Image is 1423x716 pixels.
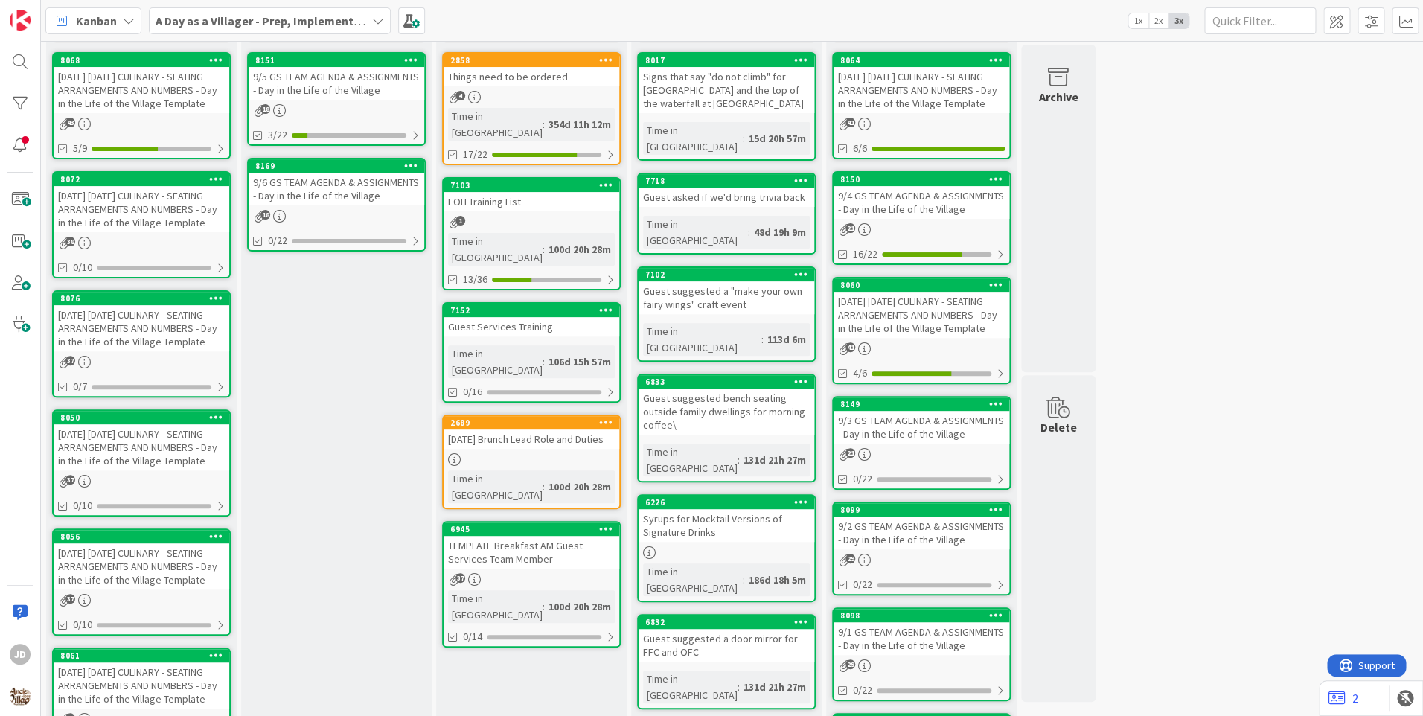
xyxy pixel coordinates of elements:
div: 6832 [645,617,814,627]
span: : [543,241,545,258]
div: 8061 [54,649,229,662]
div: 8072[DATE] [DATE] CULINARY - SEATING ARRANGEMENTS AND NUMBERS - Day in the Life of the Village Te... [54,173,229,232]
div: Things need to be ordered [444,67,619,86]
div: Time in [GEOGRAPHIC_DATA] [448,233,543,266]
div: 8068 [60,55,229,65]
div: 7718 [645,176,814,186]
div: 8056[DATE] [DATE] CULINARY - SEATING ARRANGEMENTS AND NUMBERS - Day in the Life of the Village Te... [54,530,229,589]
a: 2858Things need to be orderedTime in [GEOGRAPHIC_DATA]:354d 11h 12m17/22 [442,52,621,165]
span: 13/36 [463,272,487,287]
a: 6832Guest suggested a door mirror for FFC and OFCTime in [GEOGRAPHIC_DATA]:131d 21h 27m [637,614,816,709]
span: 38 [65,237,75,246]
div: 81499/3 GS TEAM AGENDA & ASSIGNMENTS - Day in the Life of the Village [834,397,1009,444]
span: : [738,452,740,468]
div: 9/6 GS TEAM AGENDA & ASSIGNMENTS - Day in the Life of the Village [249,173,424,205]
div: [DATE] [DATE] CULINARY - SEATING ARRANGEMENTS AND NUMBERS - Day in the Life of the Village Template [54,424,229,470]
div: [DATE] [DATE] CULINARY - SEATING ARRANGEMENTS AND NUMBERS - Day in the Life of the Village Template [54,186,229,232]
div: 6945 [450,524,619,534]
div: Guest suggested bench seating outside family dwellings for morning coffee\ [639,389,814,435]
div: Guest Services Training [444,317,619,336]
span: 18 [260,104,270,114]
div: TEMPLATE Breakfast AM Guest Services Team Member [444,536,619,569]
div: 354d 11h 12m [545,116,615,132]
a: 8076[DATE] [DATE] CULINARY - SEATING ARRANGEMENTS AND NUMBERS - Day in the Life of the Village Te... [52,290,231,397]
a: 8017Signs that say "do not climb" for [GEOGRAPHIC_DATA] and the top of the waterfall at [GEOGRAPH... [637,52,816,161]
a: 7102Guest suggested a "make your own fairy wings" craft eventTime in [GEOGRAPHIC_DATA]:113d 6m [637,266,816,362]
a: 81509/4 GS TEAM AGENDA & ASSIGNMENTS - Day in the Life of the Village16/22 [832,171,1011,265]
span: 0/10 [73,260,92,275]
div: 2858 [450,55,619,65]
div: 100d 20h 28m [545,479,615,495]
span: 0/22 [853,577,872,592]
span: 37 [455,573,465,583]
span: 0/16 [463,384,482,400]
div: 8099 [834,503,1009,517]
span: 37 [65,594,75,604]
span: 5/9 [73,141,87,156]
span: : [543,598,545,615]
div: 81699/6 GS TEAM AGENDA & ASSIGNMENTS - Day in the Life of the Village [249,159,424,205]
span: 6/6 [853,141,867,156]
a: 2689[DATE] Brunch Lead Role and DutiesTime in [GEOGRAPHIC_DATA]:100d 20h 28m [442,415,621,509]
span: 1 [455,216,465,226]
div: 7152 [444,304,619,317]
span: 0/14 [463,629,482,645]
span: 1x [1128,13,1148,28]
div: 8064[DATE] [DATE] CULINARY - SEATING ARRANGEMENTS AND NUMBERS - Day in the Life of the Village Te... [834,54,1009,113]
span: 3x [1168,13,1189,28]
div: 81509/4 GS TEAM AGENDA & ASSIGNMENTS - Day in the Life of the Village [834,173,1009,219]
span: 0/10 [73,498,92,514]
div: 2689 [444,416,619,429]
div: 8149 [840,399,1009,409]
div: 80989/1 GS TEAM AGENDA & ASSIGNMENTS - Day in the Life of the Village [834,609,1009,655]
div: 7718 [639,174,814,188]
div: 8151 [249,54,424,67]
div: Time in [GEOGRAPHIC_DATA] [643,444,738,476]
img: avatar [10,685,31,706]
div: [DATE] [DATE] CULINARY - SEATING ARRANGEMENTS AND NUMBERS - Day in the Life of the Village Template [834,67,1009,113]
div: 9/3 GS TEAM AGENDA & ASSIGNMENTS - Day in the Life of the Village [834,411,1009,444]
img: Visit kanbanzone.com [10,10,31,31]
a: 6226Syrups for Mocktail Versions of Signature DrinksTime in [GEOGRAPHIC_DATA]:186d 18h 5m [637,494,816,602]
span: : [748,224,750,240]
div: [DATE] [DATE] CULINARY - SEATING ARRANGEMENTS AND NUMBERS - Day in the Life of the Village Template [54,305,229,351]
div: 9/1 GS TEAM AGENDA & ASSIGNMENTS - Day in the Life of the Village [834,622,1009,655]
a: 8064[DATE] [DATE] CULINARY - SEATING ARRANGEMENTS AND NUMBERS - Day in the Life of the Village Te... [832,52,1011,159]
div: 8169 [255,161,424,171]
div: 7103 [444,179,619,192]
a: 7103FOH Training ListTime in [GEOGRAPHIC_DATA]:100d 20h 28m13/36 [442,177,621,290]
div: 8150 [834,173,1009,186]
span: 43 [65,118,75,127]
a: 8060[DATE] [DATE] CULINARY - SEATING ARRANGEMENTS AND NUMBERS - Day in the Life of the Village Te... [832,277,1011,384]
div: 6226 [645,497,814,508]
div: 7718Guest asked if we'd bring trivia back [639,174,814,207]
div: [DATE] [DATE] CULINARY - SEATING ARRANGEMENTS AND NUMBERS - Day in the Life of the Village Template [54,543,229,589]
span: 41 [845,118,855,127]
span: 0/22 [853,683,872,698]
div: 8076 [60,293,229,304]
div: 9/4 GS TEAM AGENDA & ASSIGNMENTS - Day in the Life of the Village [834,186,1009,219]
div: 6226 [639,496,814,509]
div: 8076 [54,292,229,305]
div: 8017 [639,54,814,67]
span: 4 [455,91,465,100]
a: 8056[DATE] [DATE] CULINARY - SEATING ARRANGEMENTS AND NUMBERS - Day in the Life of the Village Te... [52,528,231,636]
div: Delete [1040,418,1077,436]
div: Time in [GEOGRAPHIC_DATA] [643,216,748,249]
span: Support [31,2,68,20]
div: 6833 [639,375,814,389]
div: 7152 [450,305,619,316]
div: 6945TEMPLATE Breakfast AM Guest Services Team Member [444,522,619,569]
a: 6833Guest suggested bench seating outside family dwellings for morning coffee\Time in [GEOGRAPHIC... [637,374,816,482]
a: 8072[DATE] [DATE] CULINARY - SEATING ARRANGEMENTS AND NUMBERS - Day in the Life of the Village Te... [52,171,231,278]
div: 8098 [840,610,1009,621]
a: 7718Guest asked if we'd bring trivia backTime in [GEOGRAPHIC_DATA]:48d 19h 9m [637,173,816,255]
div: Time in [GEOGRAPHIC_DATA] [448,590,543,623]
div: Time in [GEOGRAPHIC_DATA] [448,345,543,378]
div: 186d 18h 5m [745,572,810,588]
div: 6833Guest suggested bench seating outside family dwellings for morning coffee\ [639,375,814,435]
div: 2858 [444,54,619,67]
div: 15d 20h 57m [745,130,810,147]
div: 8064 [834,54,1009,67]
a: 81519/5 GS TEAM AGENDA & ASSIGNMENTS - Day in the Life of the Village3/22 [247,52,426,146]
